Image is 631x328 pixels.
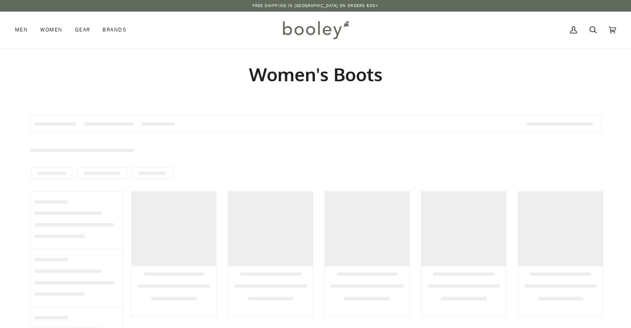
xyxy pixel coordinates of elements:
a: Women [34,12,68,48]
p: Free Shipping in [GEOGRAPHIC_DATA] on Orders €50+ [253,2,379,9]
span: Gear [75,26,90,34]
span: Women [40,26,62,34]
span: Brands [102,26,127,34]
img: Booley [279,18,352,42]
a: Gear [69,12,97,48]
span: Men [15,26,28,34]
a: Men [15,12,34,48]
a: Brands [96,12,133,48]
h1: Women's Boots [30,63,602,86]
